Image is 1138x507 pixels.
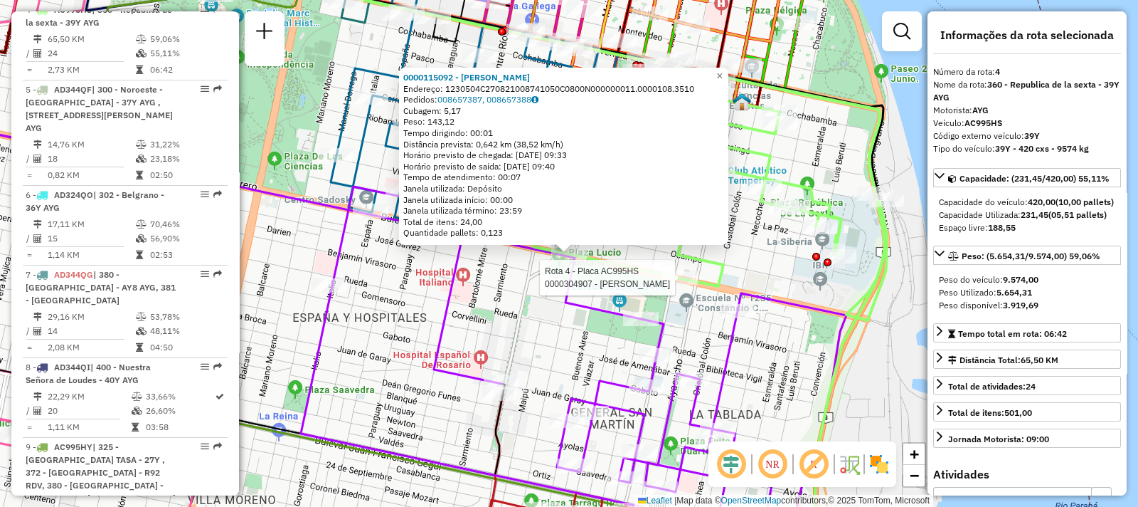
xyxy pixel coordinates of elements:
td: / [26,152,33,166]
div: Código externo veículo: [933,130,1121,142]
a: Nova sessão e pesquisa [250,17,279,49]
span: | 400 - Nuestra Señora de Loudes - 40Y AYG [26,362,151,385]
em: Rota exportada [213,362,222,371]
h4: Atividades [933,468,1121,481]
td: 24 [47,46,135,61]
td: 31,22% [149,137,221,152]
i: % de utilização do peso [136,35,147,43]
span: − [910,466,919,484]
div: Quantidade pallets: 0,123 [403,227,724,239]
strong: AYG [972,105,989,115]
span: AD344QF [54,84,92,95]
span: | 302 - Belgrano - 36Y AYG [26,189,164,213]
td: 33,66% [145,390,214,404]
span: Ocultar NR [755,447,789,481]
td: 0,82 KM [47,168,135,182]
td: 59,06% [149,32,221,46]
td: = [26,168,33,182]
div: Janela utilizada término: 23:59 [403,205,724,216]
span: Peso do veículo: [939,274,1038,285]
i: Total de Atividades [33,155,42,163]
span: | 300 - Noroeste - [GEOGRAPHIC_DATA] - 37Y AYG , [STREET_ADDRESS][PERSON_NAME] AYG [26,84,173,133]
i: % de utilização da cubagem [136,49,147,58]
i: % de utilização da cubagem [132,407,142,415]
i: Distância Total [33,313,42,321]
div: Horário previsto de saída: [DATE] 09:40 [403,161,724,172]
div: Motorista: [933,104,1121,117]
img: Fluxo de ruas [838,453,861,476]
td: 20 [47,404,131,418]
em: Opções [201,190,209,199]
td: 2,08 KM [47,340,135,355]
div: Tempo dirigindo: 00:01 [403,127,724,139]
strong: 39Y - 420 cxs - 9574 kg [995,143,1089,154]
em: Opções [201,270,209,278]
a: Leaflet [638,496,672,506]
strong: 4 [995,66,1000,77]
div: Janela utilizada início: 00:00 [403,194,724,206]
i: Tempo total em rota [136,171,143,179]
div: Peso disponível: [939,299,1115,312]
div: Total de itens: [948,407,1032,419]
i: % de utilização da cubagem [136,327,147,335]
td: 1,11 KM [47,420,131,434]
span: 65,50 KM [1021,355,1058,365]
i: % de utilização da cubagem [136,155,147,163]
strong: 39Y [1024,130,1040,141]
strong: AC995HS [964,117,1002,128]
a: Capacidade: (231,45/420,00) 55,11% [933,168,1121,187]
td: 22,29 KM [47,390,131,404]
td: 56,90% [149,231,221,246]
em: Opções [201,362,209,371]
td: 04:50 [149,340,221,355]
span: 5 - [26,84,173,133]
a: Distância Total:65,50 KM [933,350,1121,369]
td: 03:58 [145,420,214,434]
div: Peso Utilizado: [939,286,1115,299]
div: Peso: (5.654,31/9.574,00) 59,06% [933,268,1121,318]
td: = [26,248,33,262]
span: 4 - [26,4,172,28]
div: Capacidade Utilizada: [939,209,1115,221]
strong: 231,45 [1021,209,1048,220]
td: 15 [47,231,135,246]
span: | 360 - Republica de la sexta - 39Y AYG [26,4,172,28]
span: AD324QO [54,189,93,200]
a: Total de atividades:24 [933,376,1121,395]
a: Total de itens:501,00 [933,402,1121,422]
td: 02:53 [149,248,221,262]
td: / [26,231,33,246]
strong: (05,51 pallets) [1048,209,1107,220]
img: Exibir/Ocultar setores [868,453,890,476]
em: Rota exportada [213,442,222,451]
strong: (10,00 pallets) [1055,197,1114,207]
td: 06:42 [149,63,221,77]
i: Distância Total [33,392,42,401]
div: Endereço: 1230504C270821008741050C0800N000000011.0000108.3510 [403,83,724,95]
td: 23,18% [149,152,221,166]
i: % de utilização do peso [132,392,142,401]
td: = [26,340,33,355]
span: 8 - [26,362,151,385]
i: Tempo total em rota [136,251,143,259]
i: Rota otimizada [216,392,224,401]
em: Rota exportada [213,270,222,278]
td: / [26,324,33,338]
div: Capacidade do veículo: [939,196,1115,209]
i: Total de Atividades [33,49,42,58]
td: 2,73 KM [47,63,135,77]
a: 0000115092 - [PERSON_NAME] [403,72,530,83]
span: × [716,70,723,82]
td: = [26,63,33,77]
strong: 360 - Republica de la sexta - 39Y AYG [933,79,1120,103]
span: AD344QI [54,362,90,372]
span: + [910,445,919,463]
td: 18 [47,152,135,166]
div: Distância Total: [948,354,1058,367]
i: % de utilização do peso [136,220,147,229]
td: / [26,46,33,61]
td: 26,60% [145,404,214,418]
span: Peso: 143,12 [403,116,454,127]
span: 7 - [26,269,176,305]
i: Tempo total em rota [136,66,143,74]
